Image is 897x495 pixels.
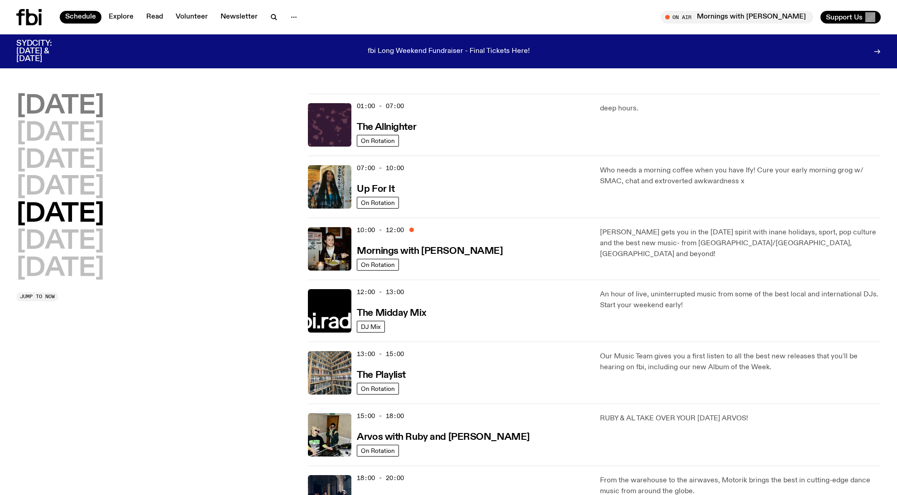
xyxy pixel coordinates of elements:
a: Schedule [60,11,101,24]
button: [DATE] [16,229,104,254]
a: DJ Mix [357,321,385,333]
span: 13:00 - 15:00 [357,350,404,358]
a: Up For It [357,183,394,194]
span: On Rotation [361,385,395,392]
span: Support Us [826,13,863,21]
span: 15:00 - 18:00 [357,412,404,420]
span: 12:00 - 13:00 [357,288,404,296]
button: [DATE] [16,94,104,119]
img: A corner shot of the fbi music library [308,351,351,395]
p: Who needs a morning coffee when you have Ify! Cure your early morning grog w/ SMAC, chat and extr... [600,165,881,187]
p: [PERSON_NAME] gets you in the [DATE] spirit with inane holidays, sport, pop culture and the best ... [600,227,881,260]
a: On Rotation [357,259,399,271]
button: Jump to now [16,292,58,301]
a: Explore [103,11,139,24]
a: Read [141,11,168,24]
span: On Rotation [361,199,395,206]
span: Jump to now [20,294,55,299]
a: Newsletter [215,11,263,24]
h3: The Allnighter [357,123,416,132]
a: On Rotation [357,383,399,395]
p: Our Music Team gives you a first listen to all the best new releases that you'll be hearing on fb... [600,351,881,373]
a: Arvos with Ruby and [PERSON_NAME] [357,431,529,442]
button: [DATE] [16,256,104,281]
img: Sam blankly stares at the camera, brightly lit by a camera flash wearing a hat collared shirt and... [308,227,351,271]
img: Ruby wears a Collarbones t shirt and pretends to play the DJ decks, Al sings into a pringles can.... [308,413,351,457]
h3: Up For It [357,185,394,194]
button: [DATE] [16,202,104,227]
span: DJ Mix [361,323,381,330]
button: [DATE] [16,175,104,200]
button: On AirMornings with [PERSON_NAME] [661,11,813,24]
a: On Rotation [357,197,399,209]
span: On Rotation [361,137,395,144]
img: Ify - a Brown Skin girl with black braided twists, looking up to the side with her tongue stickin... [308,165,351,209]
button: [DATE] [16,121,104,146]
span: 01:00 - 07:00 [357,102,404,110]
h3: The Midday Mix [357,309,426,318]
h3: Mornings with [PERSON_NAME] [357,247,503,256]
span: 18:00 - 20:00 [357,474,404,482]
a: On Rotation [357,135,399,147]
p: deep hours. [600,103,881,114]
h3: The Playlist [357,371,406,380]
a: The Midday Mix [357,307,426,318]
span: On Rotation [361,261,395,268]
h3: SYDCITY: [DATE] & [DATE] [16,40,74,63]
p: RUBY & AL TAKE OVER YOUR [DATE] ARVOS! [600,413,881,424]
a: Volunteer [170,11,213,24]
p: fbi Long Weekend Fundraiser - Final Tickets Here! [368,48,530,56]
p: An hour of live, uninterrupted music from some of the best local and international DJs. Start you... [600,289,881,311]
button: Support Us [820,11,881,24]
span: On Rotation [361,447,395,454]
h3: Arvos with Ruby and [PERSON_NAME] [357,433,529,442]
a: On Rotation [357,445,399,457]
a: The Playlist [357,369,406,380]
a: Mornings with [PERSON_NAME] [357,245,503,256]
button: [DATE] [16,148,104,173]
a: The Allnighter [357,121,416,132]
span: 07:00 - 10:00 [357,164,404,172]
span: 10:00 - 12:00 [357,226,404,234]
